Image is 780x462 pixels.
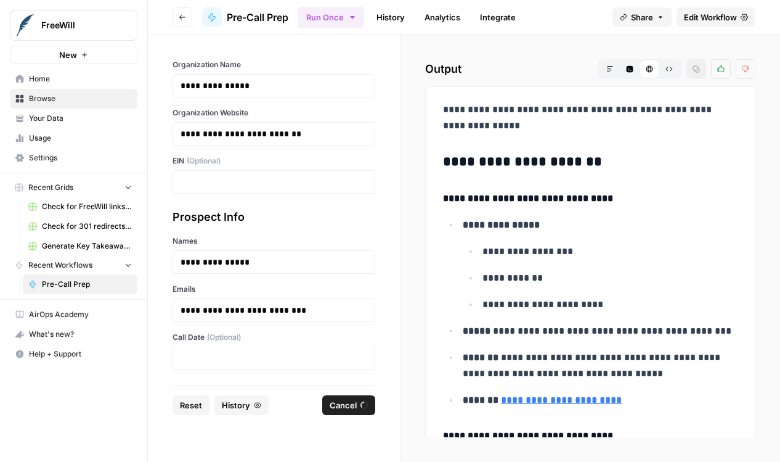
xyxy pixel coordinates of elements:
[631,11,653,23] span: Share
[10,128,137,148] a: Usage
[187,155,221,167] span: (Optional)
[59,49,77,61] span: New
[23,217,137,236] a: Check for 301 redirects on page Grid
[612,7,672,27] button: Share
[227,10,288,25] span: Pre-Call Prep
[298,7,364,28] button: Run Once
[29,152,132,163] span: Settings
[676,7,755,27] a: Edit Workflow
[10,109,137,128] a: Your Data
[417,7,468,27] a: Analytics
[10,69,137,89] a: Home
[29,133,132,144] span: Usage
[173,284,375,295] label: Emails
[23,236,137,256] a: Generate Key Takeaways from Webinar Transcripts
[41,19,116,31] span: FreeWill
[29,93,132,104] span: Browse
[10,256,137,274] button: Recent Workflows
[14,14,36,36] img: FreeWill Logo
[23,197,137,217] a: Check for FreeWill links on partner's external website
[369,7,412,27] a: History
[173,107,375,118] label: Organization Website
[173,59,375,70] label: Organization Name
[684,11,737,23] span: Edit Workflow
[207,332,241,343] span: (Optional)
[10,89,137,109] a: Browse
[173,208,375,226] div: Prospect Info
[23,274,137,294] a: Pre-Call Prep
[29,309,132,320] span: AirOps Academy
[173,332,375,343] label: Call Date
[202,7,288,27] a: Pre-Call Prep
[29,113,132,124] span: Your Data
[28,182,73,193] span: Recent Grids
[42,221,132,232] span: Check for 301 redirects on page Grid
[222,399,250,411] span: History
[29,349,132,360] span: Help + Support
[42,279,132,290] span: Pre-Call Prep
[10,178,137,197] button: Recent Grids
[322,395,375,415] button: Cancel
[173,395,209,415] button: Reset
[10,324,137,344] button: What's new?
[173,236,375,247] label: Names
[180,399,202,411] span: Reset
[10,148,137,168] a: Settings
[29,73,132,85] span: Home
[10,10,137,41] button: Workspace: FreeWill
[28,260,92,271] span: Recent Workflows
[10,46,137,64] button: New
[10,325,137,344] div: What's new?
[330,399,357,411] span: Cancel
[173,155,375,167] label: EIN
[10,305,137,324] a: AirOps Academy
[10,344,137,364] button: Help + Support
[473,7,523,27] a: Integrate
[425,59,755,79] h2: Output
[42,201,132,212] span: Check for FreeWill links on partner's external website
[42,241,132,252] span: Generate Key Takeaways from Webinar Transcripts
[214,395,269,415] button: History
